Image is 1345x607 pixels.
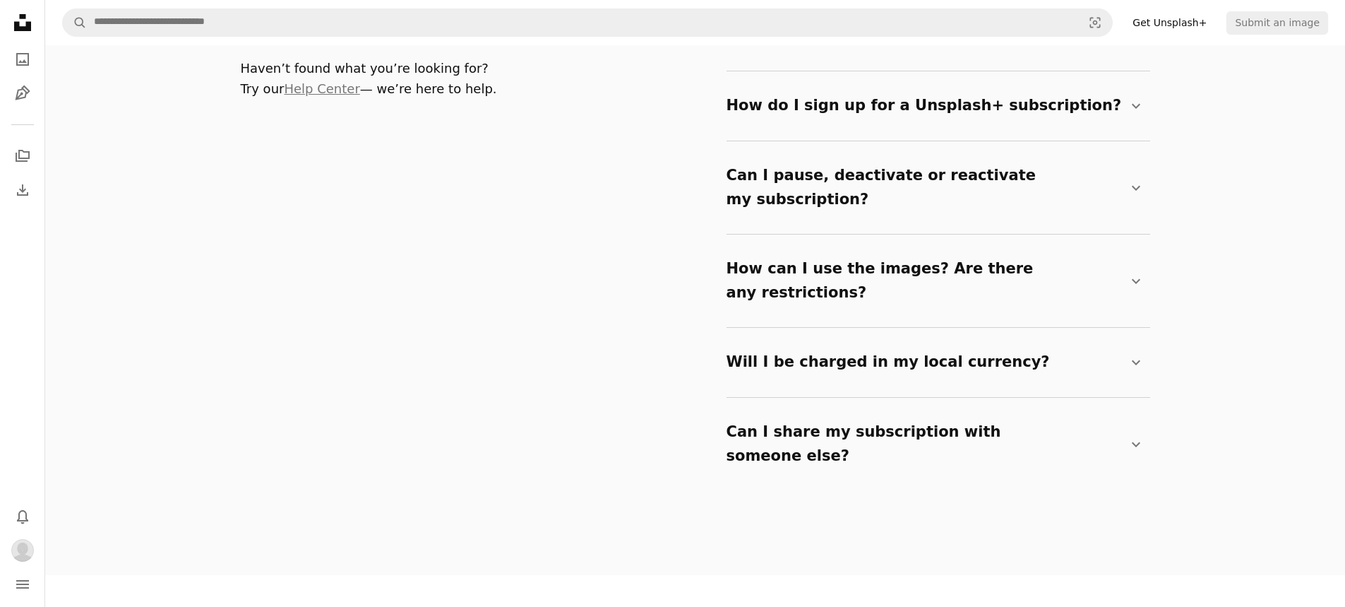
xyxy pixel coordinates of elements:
[8,502,37,531] button: Notifications
[8,8,37,40] a: Home — Unsplash
[8,79,37,107] a: Illustrations
[8,536,37,565] button: Profile
[727,153,1144,223] summary: Can I pause, deactivate or reactivate my subscription?
[1226,11,1328,34] button: Submit an image
[727,83,1144,129] summary: How do I sign up for a Unsplash+ subscription?
[1124,11,1215,34] a: Get Unsplash+
[727,339,1144,386] summary: Will I be charged in my local currency?
[62,8,1113,37] form: Find visuals sitewide
[8,45,37,73] a: Photos
[11,539,34,562] img: Avatar of user Kente Najee
[284,81,359,96] a: Help Center
[63,9,87,36] button: Search Unsplash
[727,409,1144,479] summary: Can I share my subscription with someone else?
[241,59,710,100] p: Haven’t found what you’re looking for? Try our — we’re here to help.
[8,176,37,204] a: Download History
[8,570,37,599] button: Menu
[727,246,1144,316] summary: How can I use the images? Are there any restrictions?
[8,142,37,170] a: Collections
[1078,9,1112,36] button: Visual search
